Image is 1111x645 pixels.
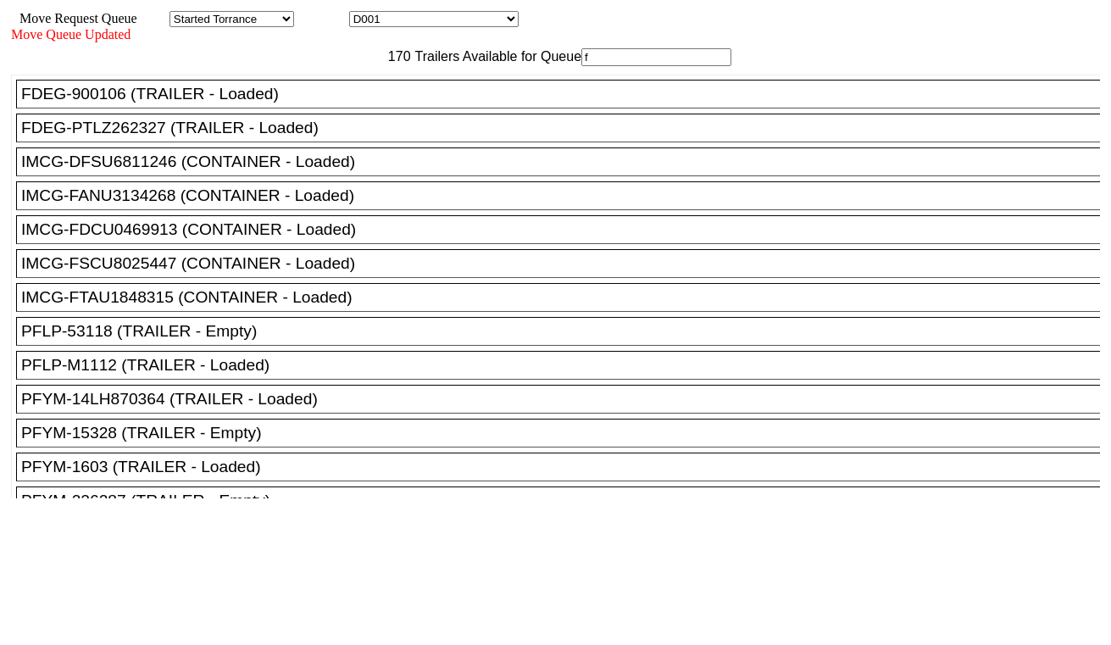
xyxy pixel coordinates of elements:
span: Move Queue Updated [11,27,131,42]
div: IMCG-FTAU1848315 (CONTAINER - Loaded) [21,288,1110,307]
div: IMCG-FANU3134268 (CONTAINER - Loaded) [21,186,1110,205]
input: Filter Available Trailers [581,48,731,66]
div: IMCG-FDCU0469913 (CONTAINER - Loaded) [21,220,1110,239]
div: IMCG-FSCU8025447 (CONTAINER - Loaded) [21,254,1110,273]
div: PFLP-M1112 (TRAILER - Loaded) [21,356,1110,375]
div: PFYM-15328 (TRAILER - Empty) [21,424,1110,442]
div: PFYM-1603 (TRAILER - Loaded) [21,458,1110,476]
div: PFLP-53118 (TRAILER - Empty) [21,322,1110,341]
span: Location [297,11,346,25]
span: Move Request Queue [11,11,137,25]
div: FDEG-900106 (TRAILER - Loaded) [21,85,1110,103]
div: PFYM-226287 (TRAILER - Empty) [21,492,1110,510]
span: Trailers Available for Queue [411,49,582,64]
div: PFYM-14LH870364 (TRAILER - Loaded) [21,390,1110,409]
div: FDEG-PTLZ262327 (TRAILER - Loaded) [21,119,1110,137]
div: IMCG-DFSU6811246 (CONTAINER - Loaded) [21,153,1110,171]
span: Area [140,11,166,25]
span: 170 [380,49,411,64]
